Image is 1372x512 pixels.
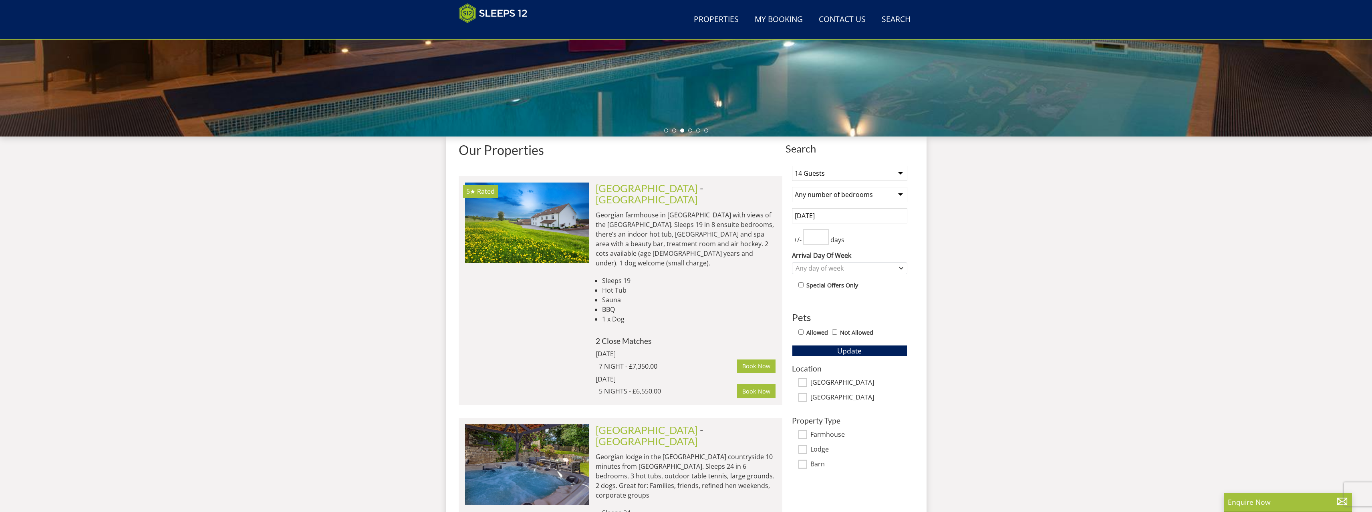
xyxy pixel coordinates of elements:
[599,361,737,371] div: 7 NIGHT - £7,350.00
[737,359,776,373] a: Book Now
[465,424,589,504] img: open-uri20250716-22-em0v1f.original.
[792,262,907,274] div: Combobox
[792,312,907,323] h3: Pets
[810,460,907,469] label: Barn
[810,431,907,440] label: Farmhouse
[602,285,776,295] li: Hot Tub
[840,328,873,337] label: Not Allowed
[792,251,907,260] label: Arrival Day Of Week
[596,337,776,345] h4: 2 Close Matches
[465,183,589,263] a: 5★ Rated
[596,210,776,268] p: Georgian farmhouse in [GEOGRAPHIC_DATA] with views of the [GEOGRAPHIC_DATA]. Sleeps 19 in 8 ensui...
[459,3,528,23] img: Sleeps 12
[477,187,495,196] span: Rated
[459,143,782,157] h1: Our Properties
[792,416,907,425] h3: Property Type
[465,183,589,263] img: inwood-farmhouse-somerset-accommodation-home-holiday-sleeps-22.original.jpg
[596,424,703,447] span: -
[792,364,907,373] h3: Location
[878,11,914,29] a: Search
[792,235,803,245] span: +/-
[596,182,698,194] a: [GEOGRAPHIC_DATA]
[596,349,704,359] div: [DATE]
[602,305,776,314] li: BBQ
[810,379,907,388] label: [GEOGRAPHIC_DATA]
[596,374,704,384] div: [DATE]
[455,28,539,35] iframe: Customer reviews powered by Trustpilot
[596,435,698,447] a: [GEOGRAPHIC_DATA]
[792,345,907,356] button: Update
[602,276,776,285] li: Sleeps 19
[751,11,806,29] a: My Booking
[737,384,776,398] a: Book Now
[806,281,858,290] label: Special Offers Only
[837,346,862,355] span: Update
[602,295,776,305] li: Sauna
[1228,497,1348,507] p: Enquire Now
[691,11,742,29] a: Properties
[466,187,475,196] span: Inwood Farmhouse has a 5 star rating under the Quality in Tourism Scheme
[806,328,828,337] label: Allowed
[794,264,897,273] div: Any day of week
[602,314,776,324] li: 1 x Dog
[816,11,869,29] a: Contact Us
[786,143,914,154] span: Search
[792,208,907,223] input: Arrival Date
[596,424,698,436] a: [GEOGRAPHIC_DATA]
[596,193,698,205] a: [GEOGRAPHIC_DATA]
[599,386,737,396] div: 5 NIGHTS - £6,550.00
[829,235,846,245] span: days
[596,452,776,500] p: Georgian lodge in the [GEOGRAPHIC_DATA] countryside 10 minutes from [GEOGRAPHIC_DATA]. Sleeps 24 ...
[596,182,703,205] span: -
[810,394,907,402] label: [GEOGRAPHIC_DATA]
[810,446,907,454] label: Lodge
